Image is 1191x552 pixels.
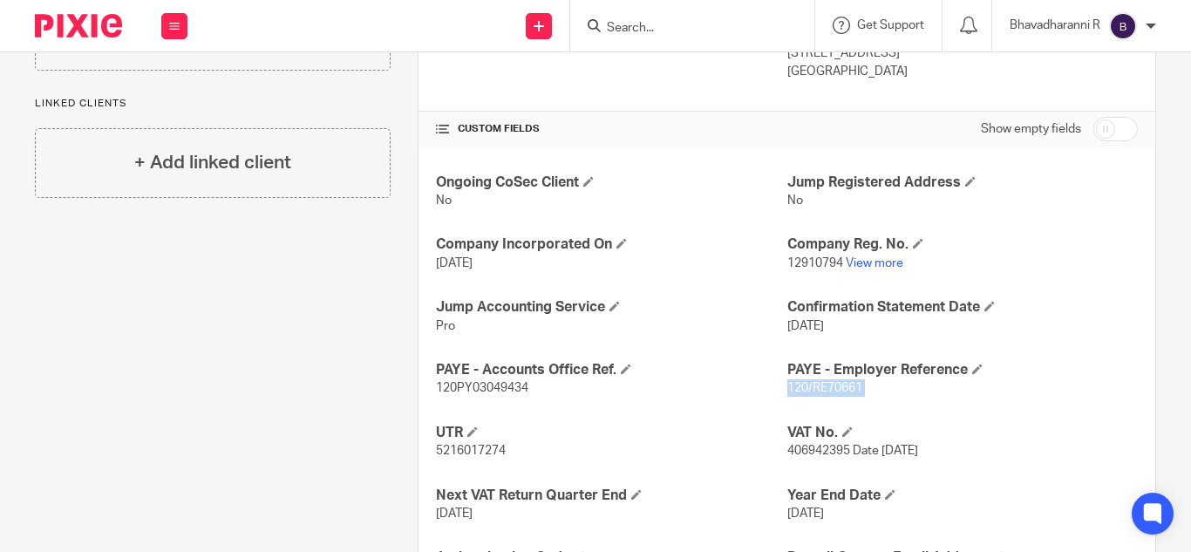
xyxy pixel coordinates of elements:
[436,508,473,520] span: [DATE]
[436,424,786,442] h4: UTR
[787,361,1138,379] h4: PAYE - Employer Reference
[846,257,903,269] a: View more
[436,320,455,332] span: Pro
[787,63,1138,80] p: [GEOGRAPHIC_DATA]
[436,122,786,136] h4: CUSTOM FIELDS
[787,487,1138,505] h4: Year End Date
[436,382,528,394] span: 120PY03049434
[787,257,843,269] span: 12910794
[436,257,473,269] span: [DATE]
[436,361,786,379] h4: PAYE - Accounts Office Ref.
[787,194,803,207] span: No
[787,382,862,394] span: 120/RE70661
[436,487,786,505] h4: Next VAT Return Quarter End
[787,508,824,520] span: [DATE]
[787,235,1138,254] h4: Company Reg. No.
[787,320,824,332] span: [DATE]
[35,97,391,111] p: Linked clients
[857,19,924,31] span: Get Support
[134,149,291,176] h4: + Add linked client
[35,14,122,37] img: Pixie
[1109,12,1137,40] img: svg%3E
[787,44,1138,62] p: [STREET_ADDRESS]
[787,424,1138,442] h4: VAT No.
[436,174,786,192] h4: Ongoing CoSec Client
[787,174,1138,192] h4: Jump Registered Address
[436,298,786,317] h4: Jump Accounting Service
[981,120,1081,138] label: Show empty fields
[787,445,918,457] span: 406942395 Date [DATE]
[436,194,452,207] span: No
[436,235,786,254] h4: Company Incorporated On
[1010,17,1100,34] p: Bhavadharanni R
[787,298,1138,317] h4: Confirmation Statement Date
[436,445,506,457] span: 5216017274
[605,21,762,37] input: Search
